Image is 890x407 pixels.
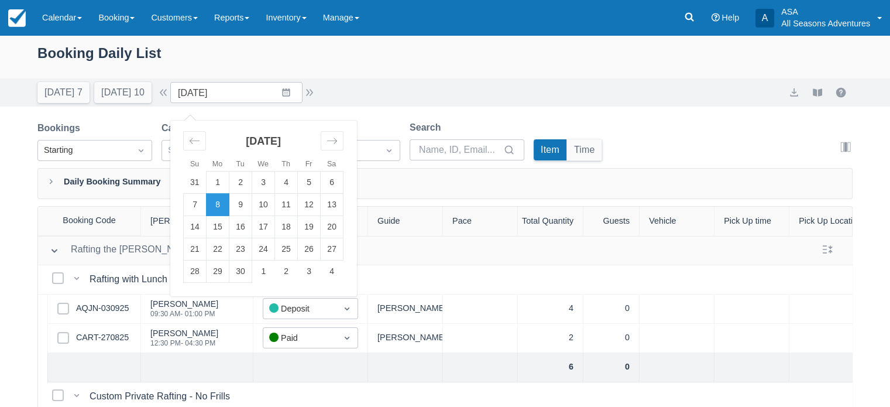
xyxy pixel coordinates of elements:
td: Saturday, September 20, 2025 [321,216,343,238]
div: Calendar [170,121,356,296]
td: Thursday, September 4, 2025 [275,172,298,194]
div: Custom Private Rafting - No Frills [90,389,235,403]
div: [PERSON_NAME] [150,329,218,337]
small: We [257,160,269,168]
button: Rafting the [PERSON_NAME] River [45,240,226,261]
span: Dropdown icon [135,145,147,156]
button: export [787,85,801,100]
td: Monday, September 15, 2025 [207,216,229,238]
div: 2 [518,324,583,353]
input: Name, ID, Email... [419,139,501,160]
div: Pick Up time [714,207,789,236]
div: Daily Booking Summary [37,168,853,199]
div: 0 [583,295,640,324]
div: [PERSON_NAME] [368,295,443,324]
td: Friday, October 3, 2025 [298,261,321,283]
strong: [DATE] [246,135,281,147]
td: Saturday, September 27, 2025 [321,238,343,261]
small: Th [281,160,290,168]
td: Tuesday, September 23, 2025 [229,238,252,261]
td: Wednesday, September 17, 2025 [252,216,275,238]
span: Dropdown icon [341,332,353,344]
span: Dropdown icon [341,303,353,314]
div: Total Quantity [518,207,583,236]
td: Friday, September 26, 2025 [298,238,321,261]
label: Search [410,121,445,135]
td: Friday, September 19, 2025 [298,216,321,238]
button: [DATE] 7 [37,82,90,103]
td: Tuesday, September 2, 2025 [229,172,252,194]
img: checkfront-main-nav-mini-logo.png [8,9,26,27]
td: Sunday, September 21, 2025 [184,238,207,261]
td: Monday, September 1, 2025 [207,172,229,194]
i: Help [711,13,719,22]
td: Tuesday, September 9, 2025 [229,194,252,216]
small: Fr [305,160,312,168]
td: Saturday, September 13, 2025 [321,194,343,216]
div: Pick Up Location [789,207,864,236]
div: [PERSON_NAME] [368,324,443,353]
span: Dropdown icon [383,145,395,156]
div: Guide [368,207,443,236]
div: 12:30 PM - 04:30 PM [150,340,218,347]
td: Friday, September 12, 2025 [298,194,321,216]
td: Sunday, August 31, 2025 [184,172,207,194]
td: Monday, September 29, 2025 [207,261,229,283]
td: Thursday, September 11, 2025 [275,194,298,216]
div: Booking Daily List [37,42,853,76]
label: Bookings [37,121,85,135]
td: Saturday, September 6, 2025 [321,172,343,194]
button: [DATE] 10 [94,82,152,103]
td: Thursday, September 25, 2025 [275,238,298,261]
small: Su [190,160,199,168]
a: AQJN-030925 [76,302,129,315]
td: Friday, September 5, 2025 [298,172,321,194]
div: Deposit [269,302,331,316]
div: 09:30 AM - 01:00 PM [150,310,218,317]
div: Paid [269,331,331,345]
td: Thursday, October 2, 2025 [275,261,298,283]
div: Move backward to switch to the previous month. [183,131,206,151]
p: All Seasons Adventures [781,18,870,29]
label: Category [161,121,207,135]
span: Help [721,13,739,22]
td: Sunday, September 7, 2025 [184,194,207,216]
div: A [755,9,774,28]
div: Vehicle [640,207,714,236]
input: Date [170,82,303,103]
button: Time [567,139,602,160]
div: Rafting with Lunch [90,272,172,286]
small: Mo [212,160,223,168]
td: Tuesday, September 30, 2025 [229,261,252,283]
td: Wednesday, September 10, 2025 [252,194,275,216]
div: Booking Code [38,207,141,235]
div: Starting [44,144,125,157]
td: Thursday, September 18, 2025 [275,216,298,238]
button: Item [534,139,566,160]
div: 0 [583,324,640,353]
td: Sunday, September 14, 2025 [184,216,207,238]
div: 4 [518,295,583,324]
a: CART-270825 [76,331,129,344]
div: [PERSON_NAME] [150,300,218,308]
td: Monday, September 22, 2025 [207,238,229,261]
small: Tu [236,160,244,168]
td: Selected. Monday, September 8, 2025 [207,194,229,216]
td: Wednesday, October 1, 2025 [252,261,275,283]
small: Sa [327,160,336,168]
p: ASA [781,6,870,18]
td: Wednesday, September 24, 2025 [252,238,275,261]
div: 6 [518,353,583,382]
div: Move forward to switch to the next month. [321,131,343,151]
td: Tuesday, September 16, 2025 [229,216,252,238]
div: Pace [443,207,518,236]
td: Sunday, September 28, 2025 [184,261,207,283]
div: [PERSON_NAME] [141,207,253,236]
td: Saturday, October 4, 2025 [321,261,343,283]
div: Guests [583,207,640,236]
td: Wednesday, September 3, 2025 [252,172,275,194]
div: 0 [583,353,640,382]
